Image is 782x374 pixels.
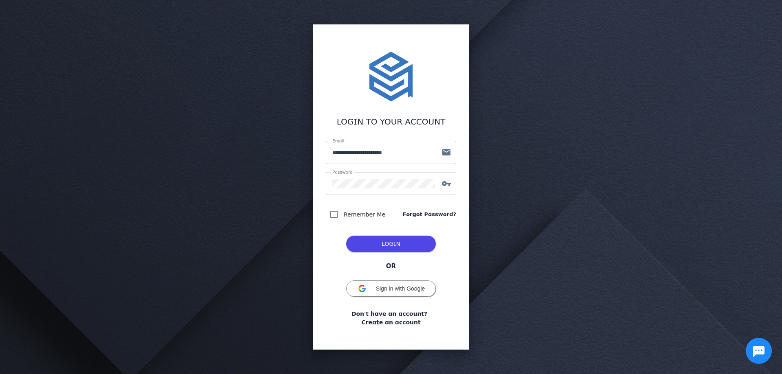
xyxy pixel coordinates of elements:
mat-label: Password [332,170,353,175]
span: Sign in with Google [376,285,425,292]
button: Sign in with Google [346,280,436,297]
mat-icon: vpn_key [437,179,456,188]
span: OR [383,262,399,271]
a: Forgot Password? [403,210,456,219]
a: Create an account [361,318,420,327]
mat-icon: mail [437,147,456,157]
div: LOGIN TO YOUR ACCOUNT [326,116,456,128]
span: Don't have an account? [351,310,427,318]
button: LOG IN [346,236,436,252]
mat-label: Email [332,138,344,143]
label: Remember Me [342,210,385,219]
img: stacktome.svg [365,50,417,103]
span: LOGIN [382,241,400,247]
